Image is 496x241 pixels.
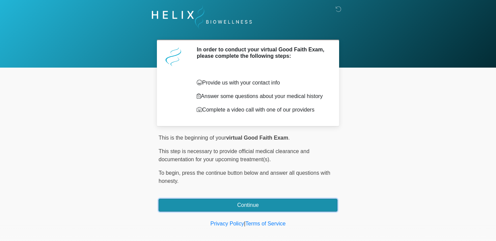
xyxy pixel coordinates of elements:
[159,199,337,212] button: Continue
[159,170,330,184] span: press the continue button below and answer all questions with honesty.
[226,135,288,141] strong: virtual Good Faith Exam
[159,135,226,141] span: This is the beginning of your
[245,221,285,226] a: Terms of Service
[244,221,245,226] a: |
[288,135,290,141] span: .
[197,106,327,114] p: Complete a video call with one of our providers
[197,92,327,100] p: Answer some questions about your medical history
[211,221,244,226] a: Privacy Policy
[197,46,327,59] h2: In order to conduct your virtual Good Faith Exam, please complete the following steps:
[152,5,252,29] img: Helix Biowellness Logo
[159,148,309,162] span: This step is necessary to provide official medical clearance and documentation for your upcoming ...
[164,46,184,67] img: Agent Avatar
[197,79,327,87] p: Provide us with your contact info
[159,170,182,176] span: To begin,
